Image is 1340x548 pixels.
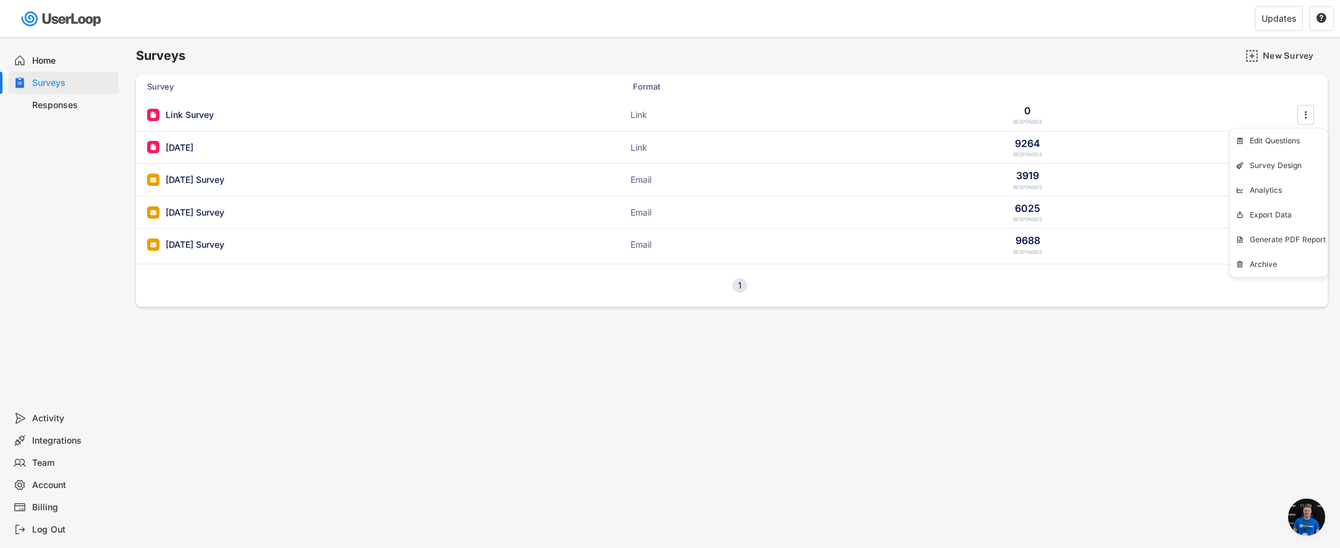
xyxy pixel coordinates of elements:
div: Link [630,141,754,154]
div: Email [630,206,754,219]
button:  [1299,106,1312,124]
div: Home [32,55,114,67]
div: [DATE] [166,141,193,154]
div: Billing [32,502,114,513]
div: Link [630,109,754,121]
div: Link Survey [166,109,214,121]
div: Log Out [32,524,114,536]
div: Generate PDF Report [1250,235,1328,245]
div: 9264 [1015,137,1040,150]
div: Account [32,479,114,491]
div: RESPONSES [1013,119,1042,125]
div: RESPONSES [1013,184,1042,191]
div: RESPONSES [1013,151,1042,158]
div: Updates [1262,14,1296,23]
div: [DATE] Survey [166,238,224,251]
a: Open chat [1288,499,1325,536]
div: [DATE] Survey [166,174,224,186]
div: Archive [1250,259,1328,269]
div: Survey Design [1250,161,1328,171]
div: Team [32,457,114,469]
img: userloop-logo-01.svg [19,6,106,32]
div: RESPONSES [1013,249,1042,256]
div: 3919 [1016,169,1039,182]
div: New Survey [1263,50,1325,61]
div: Format [633,81,757,92]
div: Export Data [1250,210,1328,220]
div: Analytics [1250,185,1328,195]
div: RESPONSES [1013,216,1042,223]
div: 9688 [1016,234,1040,247]
img: AddMajor.svg [1245,49,1258,62]
div: 6025 [1015,201,1040,215]
div: Activity [32,413,114,424]
div: Edit Questions [1250,136,1328,146]
div: Email [630,238,754,251]
text:  [1317,12,1326,23]
button:  [1316,13,1327,24]
div: Email [630,174,754,186]
h6: Surveys [136,48,185,64]
div: Responses [32,99,114,111]
text:  [1305,108,1307,121]
div: Integrations [32,435,114,447]
div: [DATE] Survey [166,206,224,219]
div: 0 [1024,104,1031,117]
div: Surveys [32,77,114,89]
div: 1 [732,281,747,290]
div: Survey [147,81,394,92]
